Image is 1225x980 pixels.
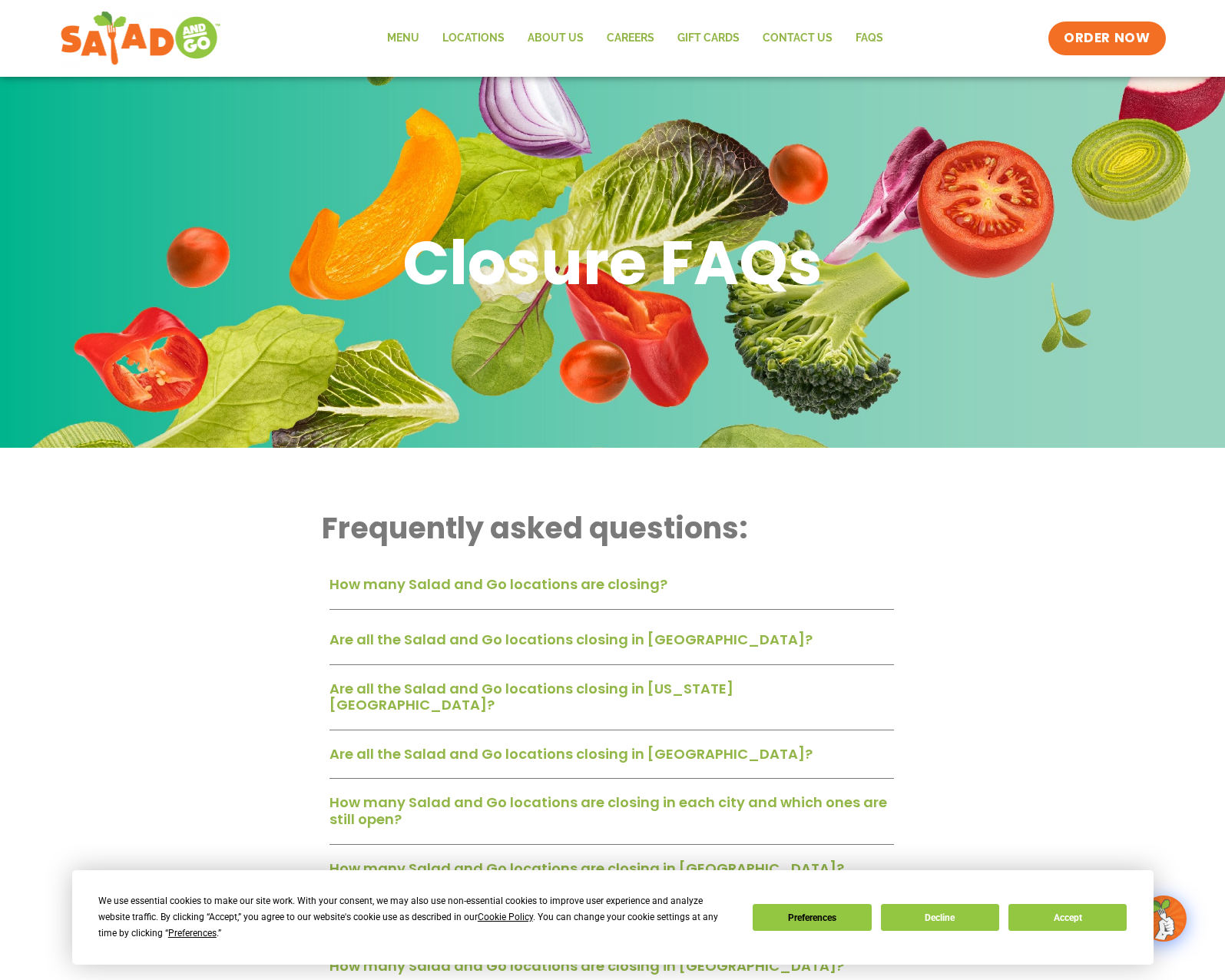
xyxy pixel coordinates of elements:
[751,21,844,56] a: Contact Us
[329,788,894,844] div: How many Salad and Go locations are closing in each city and which ones are still open?
[881,904,999,931] button: Decline
[329,570,894,610] div: How many Salad and Go locations are closing?
[478,912,533,922] span: Cookie Policy
[72,870,1154,965] div: Cookie Consent Prompt
[329,740,894,780] div: Are all the Salad and Go locations closing in [GEOGRAPHIC_DATA]?
[329,744,813,763] a: Are all the Salad and Go locations closing in [GEOGRAPHIC_DATA]?
[1142,897,1185,940] img: wpChatIcon
[168,928,217,939] span: Preferences
[322,509,902,547] h2: Frequently asked questions:
[329,674,894,730] div: Are all the Salad and Go locations closing in [US_STATE][GEOGRAPHIC_DATA]?
[595,21,666,56] a: Careers
[516,21,595,56] a: About Us
[1008,904,1127,931] button: Accept
[666,21,751,56] a: GIFT CARDS
[329,793,887,829] a: How many Salad and Go locations are closing in each city and which ones are still open?
[329,574,667,594] a: How many Salad and Go locations are closing?
[431,21,516,56] a: Locations
[1048,22,1165,55] a: ORDER NOW
[98,893,734,942] div: We use essential cookies to make our site work. With your consent, we may also use non-essential ...
[329,854,894,894] div: How many Salad and Go locations are closing in [GEOGRAPHIC_DATA]?
[329,625,894,665] div: Are all the Salad and Go locations closing in [GEOGRAPHIC_DATA]?
[329,679,733,715] a: Are all the Salad and Go locations closing in [US_STATE][GEOGRAPHIC_DATA]?
[402,223,823,303] h1: Closure FAQs
[60,8,222,69] img: new-SAG-logo-768×292
[753,904,871,931] button: Preferences
[844,21,895,56] a: FAQs
[376,21,895,56] nav: Menu
[1064,29,1150,48] span: ORDER NOW
[329,859,844,878] a: How many Salad and Go locations are closing in [GEOGRAPHIC_DATA]?
[376,21,431,56] a: Menu
[329,630,813,649] a: Are all the Salad and Go locations closing in [GEOGRAPHIC_DATA]?
[329,956,844,975] a: How many Salad and Go locations are closing in [GEOGRAPHIC_DATA]?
